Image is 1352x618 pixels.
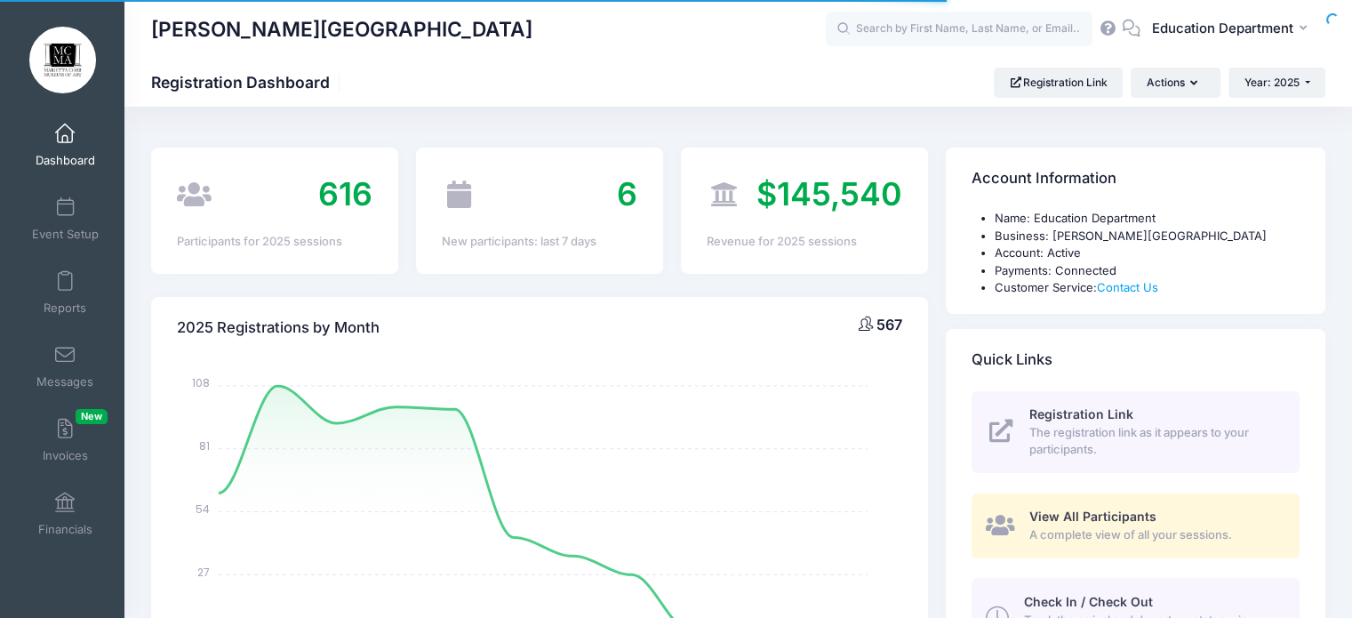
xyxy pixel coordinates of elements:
a: Dashboard [23,114,108,176]
button: Actions [1131,68,1220,98]
span: Registration Link [1029,406,1133,421]
li: Account: Active [995,245,1300,262]
a: Registration Link The registration link as it appears to your participants. [972,391,1300,473]
a: Reports [23,261,108,324]
h4: 2025 Registrations by Month [177,302,380,353]
a: InvoicesNew [23,409,108,471]
li: Customer Service: [995,279,1300,297]
span: Financials [38,522,92,537]
span: 616 [318,174,372,213]
span: Messages [36,374,93,389]
tspan: 27 [197,564,210,579]
span: The registration link as it appears to your participants. [1029,424,1279,459]
button: Education Department [1140,9,1325,50]
a: Financials [23,483,108,545]
tspan: 108 [192,375,210,390]
span: A complete view of all your sessions. [1029,526,1279,544]
a: View All Participants A complete view of all your sessions. [972,494,1300,558]
span: Year: 2025 [1244,76,1300,89]
h4: Quick Links [972,334,1052,385]
a: Event Setup [23,188,108,250]
div: New participants: last 7 days [442,233,637,251]
tspan: 81 [199,438,210,453]
img: Marietta Cobb Museum of Art [29,27,96,93]
span: Invoices [43,448,88,463]
a: Contact Us [1097,280,1158,294]
span: New [76,409,108,424]
li: Name: Education Department [995,210,1300,228]
button: Year: 2025 [1228,68,1325,98]
h1: Registration Dashboard [151,73,345,92]
input: Search by First Name, Last Name, or Email... [826,12,1092,47]
a: Registration Link [994,68,1123,98]
span: Education Department [1152,19,1293,38]
h1: [PERSON_NAME][GEOGRAPHIC_DATA] [151,9,532,50]
div: Revenue for 2025 sessions [707,233,902,251]
span: Reports [44,301,86,316]
li: Business: [PERSON_NAME][GEOGRAPHIC_DATA] [995,228,1300,245]
span: Event Setup [32,227,99,242]
span: 6 [617,174,637,213]
span: Dashboard [36,153,95,168]
span: $145,540 [756,174,902,213]
span: View All Participants [1029,509,1156,524]
a: Messages [23,335,108,397]
h4: Account Information [972,154,1116,205]
div: Participants for 2025 sessions [177,233,372,251]
span: 567 [876,316,902,333]
li: Payments: Connected [995,262,1300,280]
span: Check In / Check Out [1023,594,1152,609]
tspan: 54 [196,502,210,517]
